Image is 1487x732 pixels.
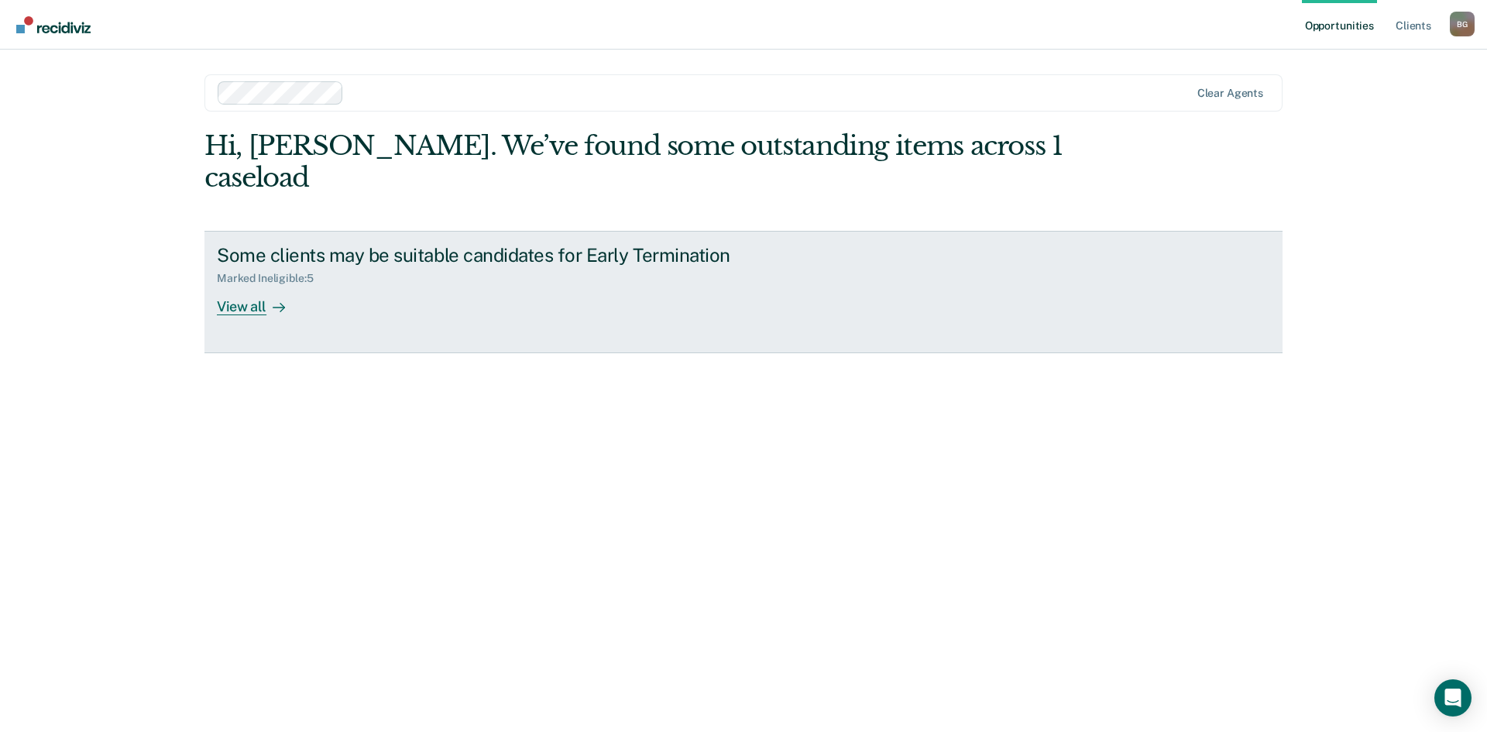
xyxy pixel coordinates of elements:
div: Open Intercom Messenger [1434,679,1472,717]
div: Marked Ineligible : 5 [217,272,325,285]
div: Hi, [PERSON_NAME]. We’ve found some outstanding items across 1 caseload [204,130,1067,194]
div: Some clients may be suitable candidates for Early Termination [217,244,761,266]
img: Recidiviz [16,16,91,33]
div: Clear agents [1197,87,1263,100]
div: View all [217,285,304,315]
button: Profile dropdown button [1450,12,1475,36]
a: Some clients may be suitable candidates for Early TerminationMarked Ineligible:5View all [204,231,1283,353]
div: B G [1450,12,1475,36]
